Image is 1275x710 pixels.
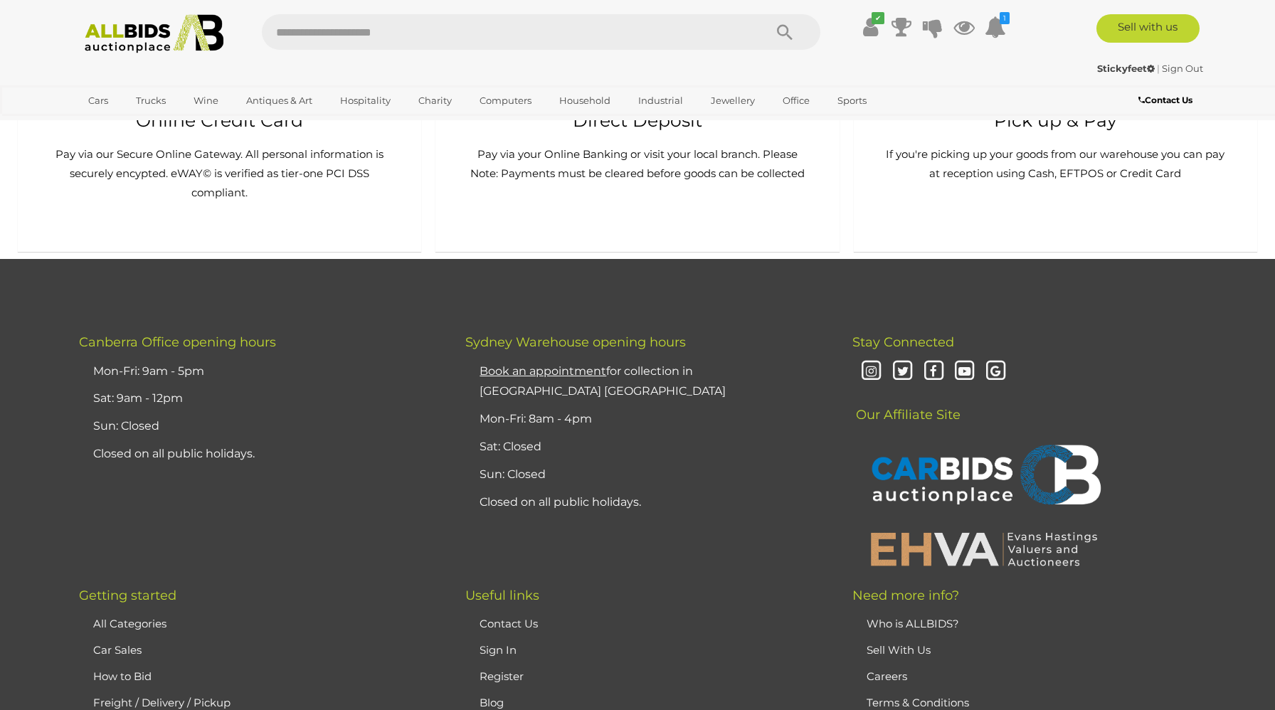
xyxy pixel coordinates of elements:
b: Contact Us [1138,95,1192,105]
li: Sat: Closed [476,433,816,461]
a: Jewellery [702,89,764,112]
img: EHVA | Evans Hastings Valuers and Auctioneers [863,530,1105,567]
li: Mon-Fri: 8am - 4pm [476,406,816,433]
span: Useful links [465,588,539,603]
a: Industrial [629,89,692,112]
a: Contact Us [480,617,538,630]
strong: Stickyfeet [1097,63,1155,74]
a: Sign Out [1162,63,1203,74]
a: All Categories [93,617,166,630]
a: Blog [480,696,504,709]
h2: Direct Deposit [450,111,825,131]
a: Register [480,669,524,683]
a: Careers [867,669,907,683]
i: Youtube [953,359,978,384]
a: Contact Us [1138,92,1196,108]
li: Mon-Fri: 9am - 5pm [90,358,430,386]
span: Getting started [79,588,176,603]
p: Pay via your Online Banking or visit your local branch. Please Note: Payments must be cleared bef... [464,144,810,183]
span: | [1157,63,1160,74]
i: Instagram [859,359,884,384]
i: Twitter [890,359,915,384]
p: If you're picking up your goods from our warehouse you can pay at reception using Cash, EFTPOS or... [882,144,1229,183]
span: Sydney Warehouse opening hours [465,334,686,350]
a: Sign In [480,643,517,657]
a: Charity [409,89,461,112]
p: Pay via our Secure Online Gateway. All personal information is securely encypted. eWAY© is verifi... [46,144,393,202]
a: [GEOGRAPHIC_DATA] [79,112,199,136]
span: Our Affiliate Site [852,386,961,423]
a: Cars [79,89,117,112]
li: Closed on all public holidays. [476,489,816,516]
a: Hospitality [331,89,400,112]
a: How to Bid [93,669,152,683]
a: Antiques & Art [237,89,322,112]
span: Stay Connected [852,334,954,350]
button: Search [749,14,820,50]
a: Household [550,89,620,112]
i: Facebook [921,359,946,384]
a: Computers [470,89,541,112]
li: Closed on all public holidays. [90,440,430,468]
li: Sat: 9am - 12pm [90,385,430,413]
a: Wine [184,89,228,112]
a: ✔ [859,14,881,40]
a: 1 [985,14,1006,40]
span: Canberra Office opening hours [79,334,276,350]
i: ✔ [872,12,884,24]
a: Terms & Conditions [867,696,969,709]
i: Google [983,359,1008,384]
span: Need more info? [852,588,959,603]
a: Sell with us [1096,14,1200,43]
u: Book an appointment [480,364,606,378]
i: 1 [1000,12,1010,24]
a: Who is ALLBIDS? [867,617,959,630]
a: Sell With Us [867,643,931,657]
li: Sun: Closed [476,461,816,489]
a: Freight / Delivery / Pickup [93,696,231,709]
a: Sports [828,89,876,112]
a: Car Sales [93,643,142,657]
h2: Online Credit Card [32,111,407,131]
li: Sun: Closed [90,413,430,440]
h2: Pick up & Pay [868,111,1243,131]
img: CARBIDS Auctionplace [863,430,1105,524]
a: Stickyfeet [1097,63,1157,74]
img: Allbids.com.au [77,14,231,53]
a: Office [773,89,819,112]
a: Book an appointmentfor collection in [GEOGRAPHIC_DATA] [GEOGRAPHIC_DATA] [480,364,726,398]
a: Trucks [127,89,175,112]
